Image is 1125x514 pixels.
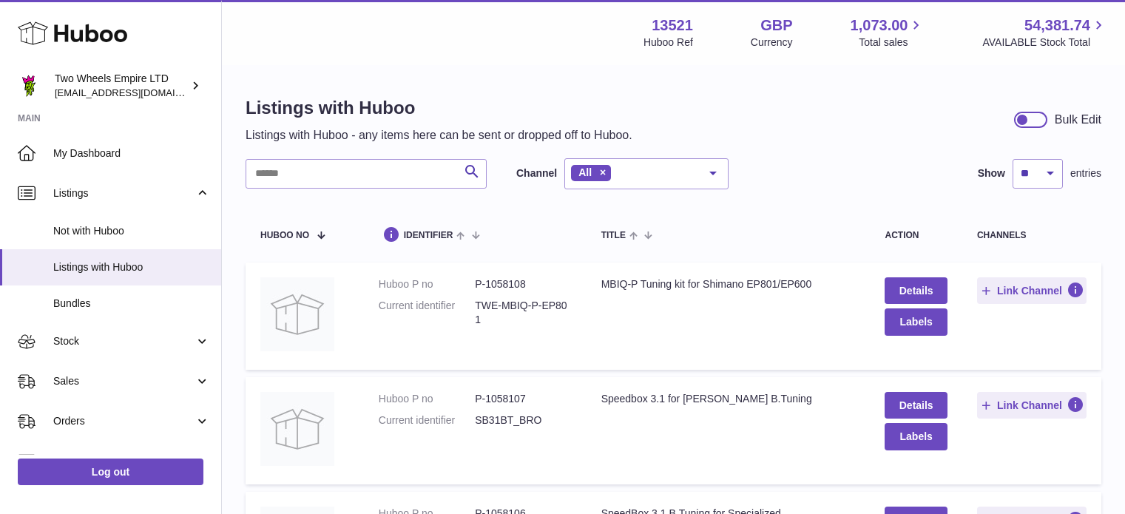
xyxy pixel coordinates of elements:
[601,392,856,406] div: Speedbox 3.1 for [PERSON_NAME] B.Tuning
[475,277,571,291] dd: P-1058108
[53,186,195,200] span: Listings
[246,127,632,143] p: Listings with Huboo - any items here can be sent or dropped off to Huboo.
[652,16,693,35] strong: 13521
[1024,16,1090,35] span: 54,381.74
[978,166,1005,180] label: Show
[18,459,203,485] a: Log out
[53,374,195,388] span: Sales
[859,35,925,50] span: Total sales
[578,166,592,178] span: All
[379,413,475,427] dt: Current identifier
[977,277,1087,304] button: Link Channel
[1055,112,1101,128] div: Bulk Edit
[55,72,188,100] div: Two Wheels Empire LTD
[516,166,557,180] label: Channel
[982,16,1107,50] a: 54,381.74 AVAILABLE Stock Total
[885,392,947,419] a: Details
[379,392,475,406] dt: Huboo P no
[601,277,856,291] div: MBIQ-P Tuning kit for Shimano EP801/EP600
[260,231,309,240] span: Huboo no
[885,308,947,335] button: Labels
[18,75,40,97] img: internalAdmin-13521@internal.huboo.com
[997,399,1062,412] span: Link Channel
[53,414,195,428] span: Orders
[851,16,925,50] a: 1,073.00 Total sales
[760,16,792,35] strong: GBP
[404,231,453,240] span: identifier
[53,297,210,311] span: Bundles
[53,224,210,238] span: Not with Huboo
[475,299,571,327] dd: TWE-MBIQ-P-EP801
[885,423,947,450] button: Labels
[977,231,1087,240] div: channels
[53,146,210,160] span: My Dashboard
[246,96,632,120] h1: Listings with Huboo
[53,454,210,468] span: Usage
[53,334,195,348] span: Stock
[643,35,693,50] div: Huboo Ref
[475,413,571,427] dd: SB31BT_BRO
[997,284,1062,297] span: Link Channel
[851,16,908,35] span: 1,073.00
[379,277,475,291] dt: Huboo P no
[982,35,1107,50] span: AVAILABLE Stock Total
[751,35,793,50] div: Currency
[53,260,210,274] span: Listings with Huboo
[977,392,1087,419] button: Link Channel
[475,392,571,406] dd: P-1058107
[379,299,475,327] dt: Current identifier
[885,231,947,240] div: action
[885,277,947,304] a: Details
[55,87,217,98] span: [EMAIL_ADDRESS][DOMAIN_NAME]
[260,277,334,351] img: MBIQ-P Tuning kit for Shimano EP801/EP600
[1070,166,1101,180] span: entries
[601,231,626,240] span: title
[260,392,334,466] img: Speedbox 3.1 for Brose B.Tuning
